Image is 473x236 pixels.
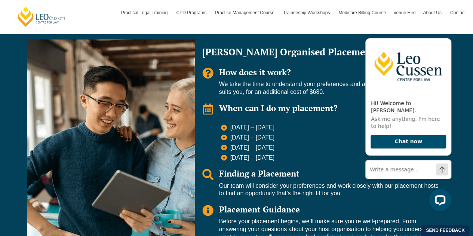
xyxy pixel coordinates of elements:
[211,2,279,24] a: Practice Management Course
[219,168,300,179] span: Finding a Placement
[202,47,439,56] h2: [PERSON_NAME] Organised Placement
[228,134,275,142] span: [DATE] – [DATE]
[219,182,439,198] p: Our team will consider your preferences and work closely with our placement hosts to find an oppo...
[219,102,338,113] span: When can I do my placement?
[390,2,419,24] a: Venue Hire
[219,67,291,77] span: How does it work?
[279,2,335,24] a: Traineeship Workshops
[117,2,173,24] a: Practical Legal Training
[446,2,469,24] a: Contact
[228,154,275,162] span: [DATE] – [DATE]
[219,80,439,96] p: We take the time to understand your preferences and arrange a placement that suits you, for an ad...
[419,2,446,24] a: About Us
[228,144,275,152] span: [DATE] – [DATE]
[17,6,67,27] a: [PERSON_NAME] Centre for Law
[335,2,390,24] a: Medicare Billing Course
[172,2,211,24] a: CPD Programs
[359,32,454,217] iframe: LiveChat chat widget
[228,124,275,132] span: [DATE] – [DATE]
[219,204,300,215] span: Placement Guidance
